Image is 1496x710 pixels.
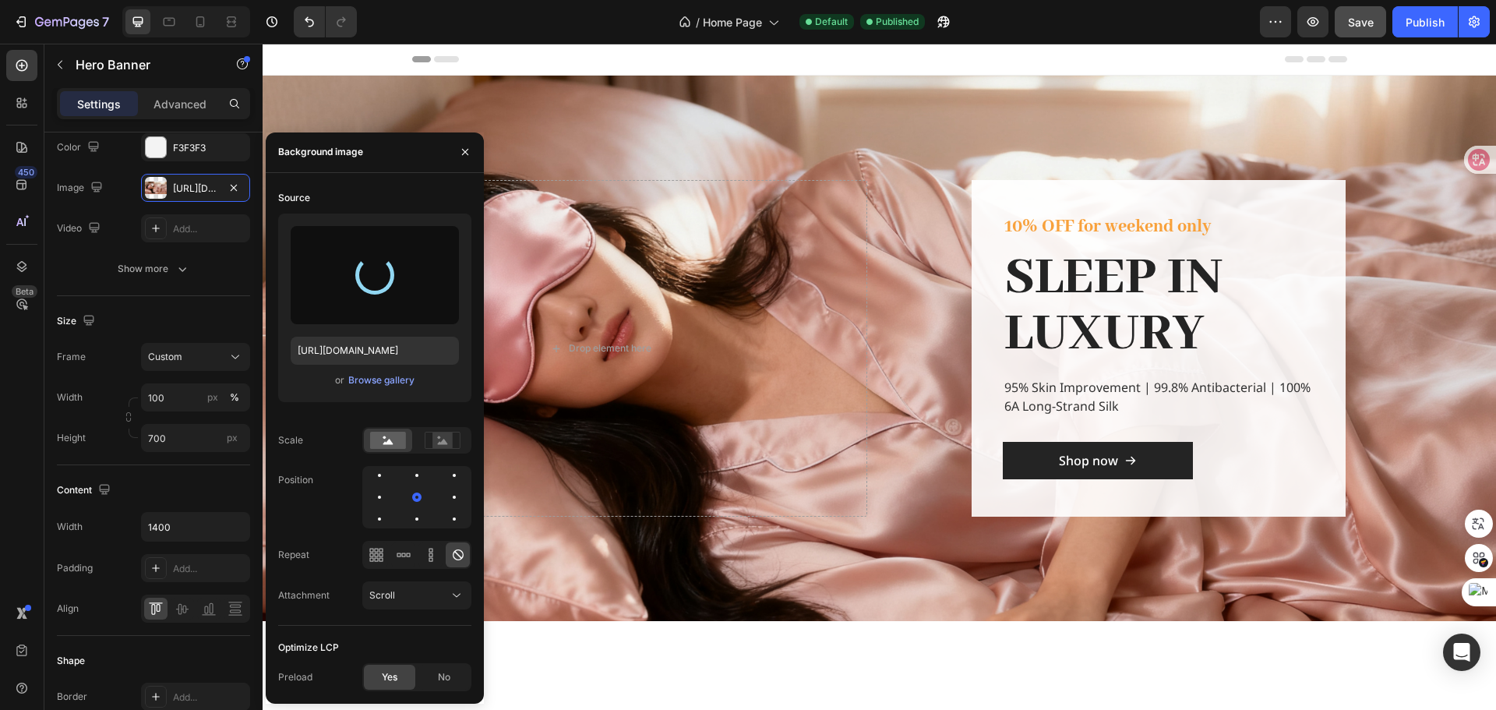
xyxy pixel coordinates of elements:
[742,169,1050,197] p: 10% OFF for weekend only
[230,390,239,404] div: %
[207,390,218,404] div: px
[225,388,244,407] button: px
[876,15,919,29] span: Published
[278,670,312,684] div: Preload
[173,222,246,236] div: Add...
[141,383,250,412] input: px%
[148,350,182,364] span: Custom
[141,343,250,371] button: Custom
[278,433,303,447] div: Scale
[173,141,246,155] div: F3F3F3
[57,654,85,668] div: Shape
[740,398,930,436] a: Shop now
[1443,634,1480,671] div: Open Intercom Messenger
[278,548,309,562] div: Repeat
[335,371,344,390] span: or
[348,373,415,387] div: Browse gallery
[291,337,459,365] input: https://example.com/image.jpg
[815,15,848,29] span: Default
[57,480,114,501] div: Content
[1348,16,1374,29] span: Save
[57,218,104,239] div: Video
[740,205,1052,320] h2: SLEEP IN LUXURY
[438,670,450,684] span: No
[278,191,310,205] div: Source
[227,432,238,443] span: px
[278,473,313,487] div: Position
[278,588,330,602] div: Attachment
[796,408,856,426] p: Shop now
[102,12,109,31] p: 7
[141,424,250,452] input: px
[1392,6,1458,37] button: Publish
[153,96,206,112] p: Advanced
[173,691,246,705] div: Add...
[118,261,190,277] div: Show more
[57,178,106,199] div: Image
[306,298,389,311] div: Drop element here
[12,285,37,298] div: Beta
[278,641,339,655] div: Optimize LCP
[703,14,762,30] span: Home Page
[57,137,103,158] div: Color
[742,334,1050,372] p: 95% Skin Improvement | 99.8% Antibacterial | 100% 6A Long-Strand Silk
[76,55,208,74] p: Hero Banner
[6,6,116,37] button: 7
[173,182,218,196] div: [URL][DOMAIN_NAME]
[57,431,86,445] label: Height
[77,96,121,112] p: Settings
[382,670,397,684] span: Yes
[57,690,87,704] div: Border
[57,561,93,575] div: Padding
[1335,6,1386,37] button: Save
[57,390,83,404] label: Width
[369,589,395,601] span: Scroll
[57,520,83,534] div: Width
[278,145,363,159] div: Background image
[15,166,37,178] div: 450
[142,513,249,541] input: Auto
[362,581,471,609] button: Scroll
[1406,14,1445,30] div: Publish
[203,388,222,407] button: %
[696,14,700,30] span: /
[57,311,98,332] div: Size
[57,350,86,364] label: Frame
[348,373,415,388] button: Browse gallery
[57,255,250,283] button: Show more
[294,6,357,37] div: Undo/Redo
[57,602,79,616] div: Align
[263,44,1496,710] iframe: Design area
[173,562,246,576] div: Add...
